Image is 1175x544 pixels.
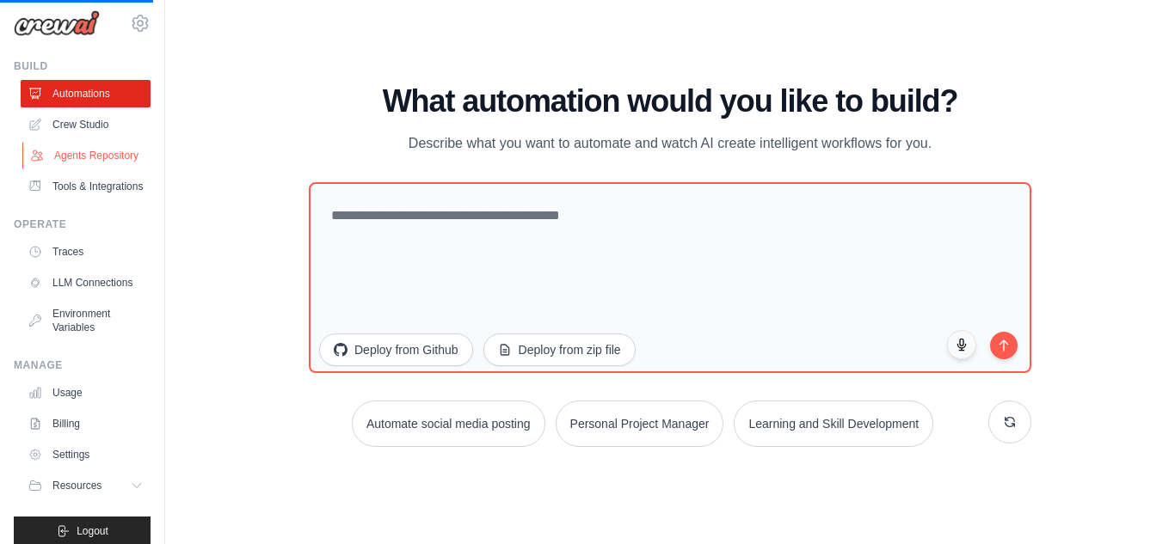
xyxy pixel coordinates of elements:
[21,269,151,296] a: LLM Connections
[21,410,151,437] a: Billing
[21,379,151,406] a: Usage
[21,300,151,341] a: Environment Variables
[14,59,151,73] div: Build
[309,84,1031,119] h1: What automation would you like to build?
[483,333,636,366] button: Deploy from zip file
[14,10,100,36] img: Logo
[21,238,151,266] a: Traces
[21,80,151,107] a: Automations
[21,111,151,138] a: Crew Studio
[52,479,102,492] span: Resources
[21,173,151,200] a: Tools & Integrations
[734,400,933,447] button: Learning and Skill Development
[22,142,152,169] a: Agents Repository
[319,333,473,366] button: Deploy from Github
[21,441,151,468] a: Settings
[352,400,545,447] button: Automate social media posting
[556,400,724,447] button: Personal Project Manager
[77,524,108,538] span: Logout
[14,358,151,372] div: Manage
[21,472,151,499] button: Resources
[381,132,959,155] p: Describe what you want to automate and watch AI create intelligent workflows for you.
[14,217,151,231] div: Operate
